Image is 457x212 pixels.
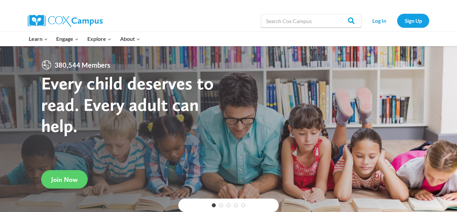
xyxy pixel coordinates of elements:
[87,34,111,43] span: Explore
[52,60,113,70] span: 380,544 Members
[51,175,78,184] span: Join Now
[365,14,394,27] a: Log In
[397,14,429,27] a: Sign Up
[29,34,48,43] span: Learn
[212,203,216,207] a: 1
[234,203,238,207] a: 4
[41,72,214,136] strong: Every child deserves to read. Every adult can help.
[24,32,144,46] nav: Primary Navigation
[56,34,79,43] span: Engage
[241,203,245,207] a: 5
[120,34,140,43] span: About
[219,203,223,207] a: 2
[226,203,231,207] a: 3
[41,170,88,189] a: Join Now
[28,15,103,27] img: Cox Campus
[261,14,361,27] input: Search Cox Campus
[365,14,429,27] nav: Secondary Navigation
